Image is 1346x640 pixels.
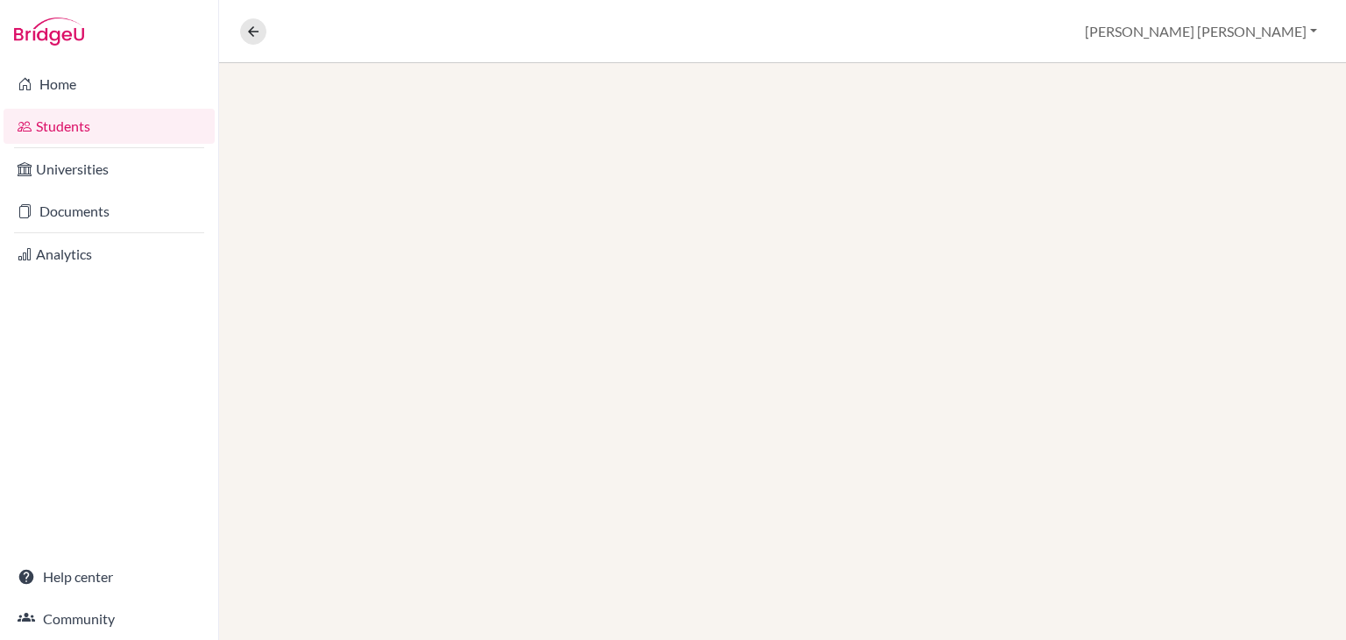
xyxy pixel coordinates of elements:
a: Universities [4,152,215,187]
a: Documents [4,194,215,229]
a: Students [4,109,215,144]
button: [PERSON_NAME] [PERSON_NAME] [1077,15,1325,48]
a: Analytics [4,237,215,272]
a: Help center [4,559,215,594]
a: Home [4,67,215,102]
a: Community [4,601,215,636]
img: Bridge-U [14,18,84,46]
